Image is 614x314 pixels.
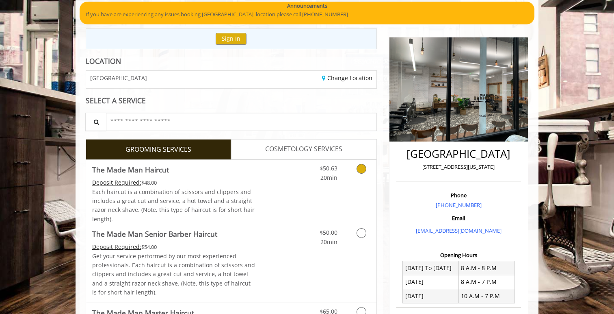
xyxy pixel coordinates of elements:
span: This service needs some Advance to be paid before we block your appointment [92,179,141,186]
td: 8 A.M - 8 P.M [458,261,515,275]
td: [DATE] [403,275,459,289]
div: SELECT A SERVICE [86,97,377,105]
span: Each haircut is a combination of scissors and clippers and includes a great cut and service, a ho... [92,188,255,223]
td: [DATE] To [DATE] [403,261,459,275]
h2: [GEOGRAPHIC_DATA] [398,148,519,160]
span: [GEOGRAPHIC_DATA] [90,75,147,81]
h3: Email [398,215,519,221]
span: $50.63 [320,164,337,172]
b: Announcements [287,2,327,10]
button: Service Search [85,113,106,131]
span: 20min [320,238,337,246]
p: If you have are experiencing any issues booking [GEOGRAPHIC_DATA] location please call [PHONE_NUM... [86,10,528,19]
td: 8 A.M - 7 P.M [458,275,515,289]
span: $50.00 [320,229,337,236]
a: [EMAIL_ADDRESS][DOMAIN_NAME] [416,227,502,234]
button: Sign In [216,33,246,45]
b: The Made Man Haircut [92,164,169,175]
b: LOCATION [86,56,121,66]
div: $48.00 [92,178,255,187]
a: [PHONE_NUMBER] [436,201,482,209]
p: [STREET_ADDRESS][US_STATE] [398,163,519,171]
span: COSMETOLOGY SERVICES [265,144,342,155]
h3: Phone [398,192,519,198]
td: 10 A.M - 7 P.M [458,289,515,303]
a: Change Location [322,74,372,82]
div: $54.00 [92,242,255,251]
span: 20min [320,174,337,181]
b: The Made Man Senior Barber Haircut [92,228,217,240]
h3: Opening Hours [396,252,521,258]
p: Get your service performed by our most experienced professionals. Each haircut is a combination o... [92,252,255,297]
span: This service needs some Advance to be paid before we block your appointment [92,243,141,251]
span: GROOMING SERVICES [125,144,191,155]
td: [DATE] [403,289,459,303]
